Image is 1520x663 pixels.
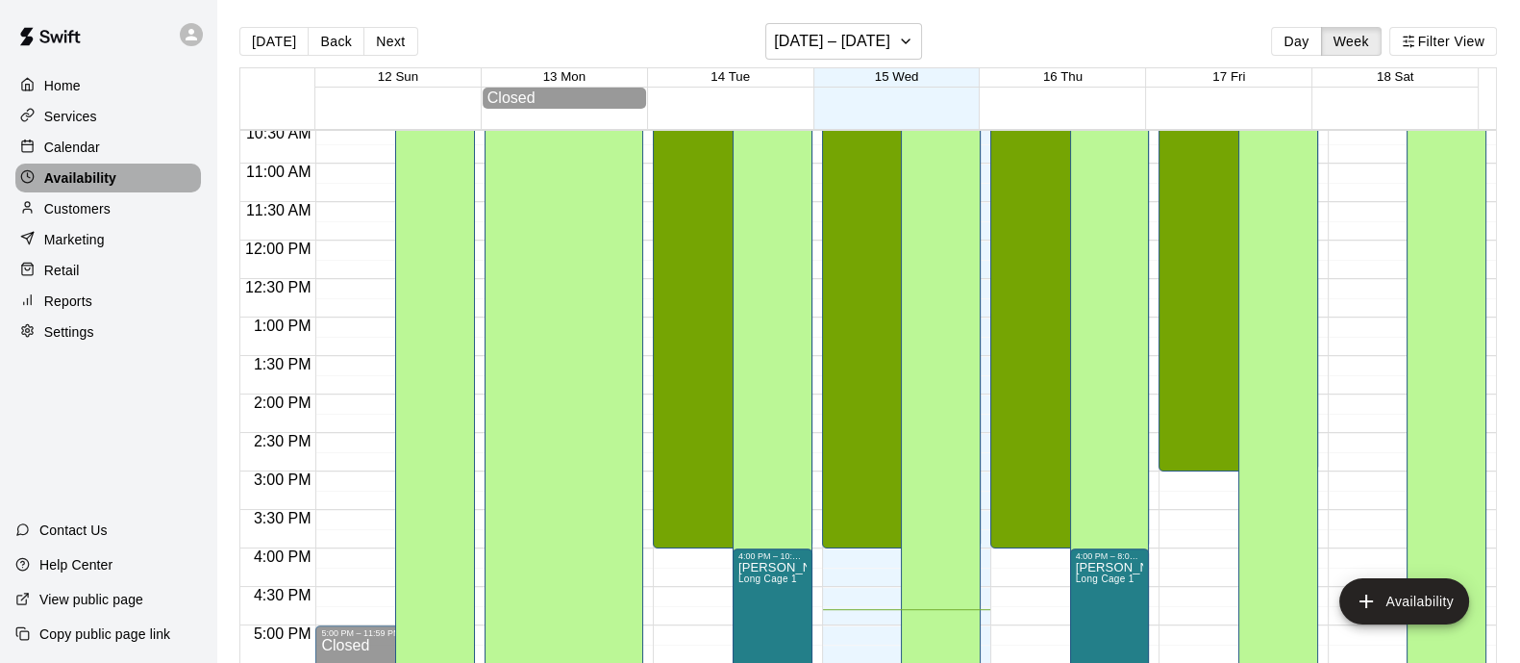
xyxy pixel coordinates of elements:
span: 1:30 PM [249,356,316,372]
span: Long Cage 1 [738,574,797,584]
span: 3:00 PM [249,472,316,488]
div: 4:00 PM – 10:00 PM [738,551,807,561]
button: add [1339,578,1469,625]
span: 2:00 PM [249,395,316,411]
div: 10:00 AM – 4:00 PM: Available [990,87,1149,548]
button: Filter View [1389,27,1497,56]
a: Customers [15,194,201,223]
p: Customers [44,199,111,218]
button: 12 Sun [378,69,418,84]
h6: [DATE] – [DATE] [774,28,890,55]
a: Availability [15,164,201,192]
p: Help Center [39,555,112,574]
p: Reports [44,292,92,311]
div: 4:00 PM – 8:00 PM [1076,551,1144,561]
p: Settings [44,322,94,342]
span: 5:00 PM [249,625,316,642]
span: 3:30 PM [249,510,316,526]
a: Home [15,71,201,100]
p: Marketing [44,230,105,249]
p: Availability [44,168,116,188]
button: 13 Mon [543,69,586,84]
p: Contact Us [39,521,108,540]
span: 12:30 PM [240,279,315,295]
button: Day [1271,27,1321,56]
div: 10:00 AM – 4:00 PM: Available [653,87,811,548]
div: 5:00 PM – 11:59 PM [321,628,468,638]
span: 1:00 PM [249,318,316,334]
button: 18 Sat [1377,69,1414,84]
a: Reports [15,287,201,316]
button: [DATE] [239,27,309,56]
p: Copy public page link [39,625,170,644]
button: Week [1321,27,1382,56]
div: Closed [487,89,642,107]
p: View public page [39,590,143,609]
span: 12:00 PM [240,241,315,257]
span: 2:30 PM [249,433,316,449]
span: 4:30 PM [249,587,316,603]
span: 10:30 AM [241,125,316,141]
span: 4:00 PM [249,548,316,565]
a: Marketing [15,225,201,254]
a: Calendar [15,133,201,162]
button: [DATE] – [DATE] [765,23,922,60]
button: Next [363,27,417,56]
button: 16 Thu [1043,69,1083,84]
p: Calendar [44,138,100,157]
span: 11:30 AM [241,202,316,218]
button: 14 Tue [710,69,750,84]
p: Services [44,107,97,126]
button: 15 Wed [875,69,919,84]
button: 17 Fri [1212,69,1245,84]
p: Retail [44,261,80,280]
a: Retail [15,256,201,285]
div: 10:00 AM – 4:00 PM: Available [822,87,981,548]
a: Settings [15,318,201,346]
button: Back [308,27,364,56]
span: 11:00 AM [241,164,316,180]
a: Services [15,102,201,131]
div: 10:00 AM – 3:00 PM: Available [1159,87,1317,472]
p: Home [44,76,81,95]
span: Long Cage 1 [1076,574,1134,584]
